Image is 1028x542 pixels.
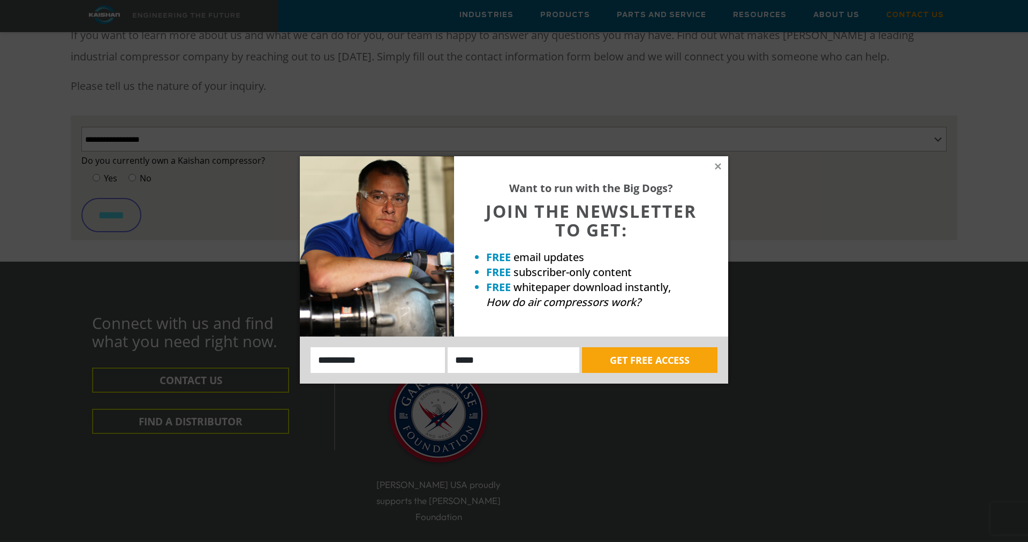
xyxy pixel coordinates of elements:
[486,265,511,279] strong: FREE
[486,295,641,309] em: How do air compressors work?
[509,181,673,195] strong: Want to run with the Big Dogs?
[311,347,445,373] input: Name:
[513,280,671,294] span: whitepaper download instantly,
[486,280,511,294] strong: FREE
[582,347,717,373] button: GET FREE ACCESS
[486,250,511,264] strong: FREE
[486,200,697,241] span: JOIN THE NEWSLETTER TO GET:
[713,162,723,171] button: Close
[513,265,632,279] span: subscriber-only content
[448,347,579,373] input: Email
[513,250,584,264] span: email updates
